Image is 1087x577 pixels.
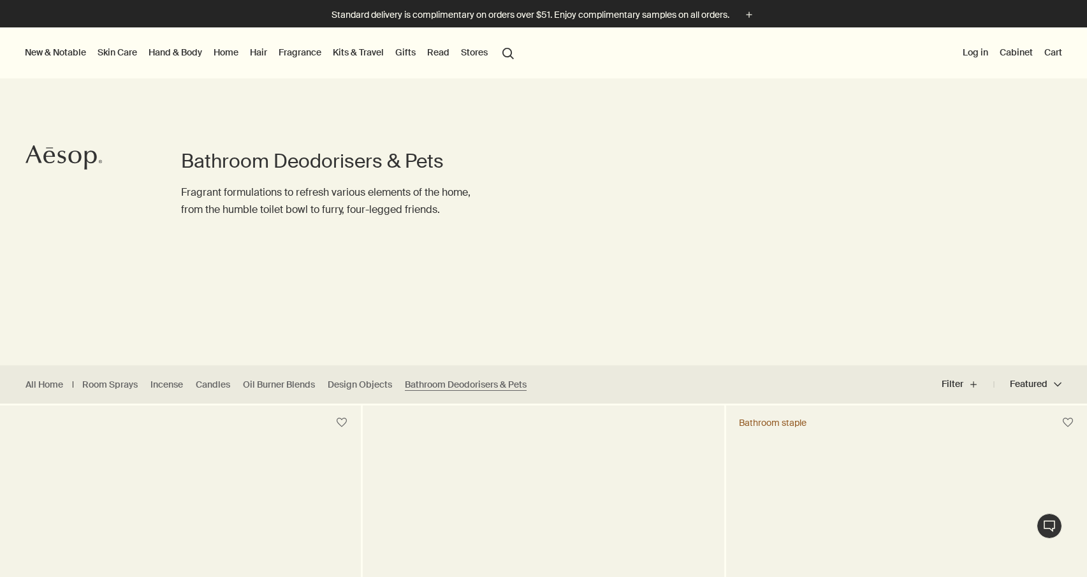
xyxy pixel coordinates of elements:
a: Home [211,44,241,61]
button: New & Notable [22,44,89,61]
a: Cabinet [997,44,1035,61]
a: All Home [26,379,63,391]
a: Hand & Body [146,44,205,61]
a: Oil Burner Blends [243,379,315,391]
button: Open search [497,40,520,64]
button: Log in [960,44,991,61]
p: Fragrant formulations to refresh various elements of the home, from the humble toilet bowl to fur... [181,184,492,218]
a: Gifts [393,44,418,61]
a: Read [425,44,452,61]
a: Kits & Travel [330,44,386,61]
div: Bathroom staple [739,417,806,428]
a: Candles [196,379,230,391]
a: Skin Care [95,44,140,61]
p: Standard delivery is complimentary on orders over $51. Enjoy complimentary samples on all orders. [332,8,729,22]
button: Featured [994,369,1061,400]
a: Hair [247,44,270,61]
button: Stores [458,44,490,61]
a: Incense [150,379,183,391]
a: Bathroom Deodorisers & Pets [405,379,527,391]
svg: Aesop [26,145,102,170]
a: Design Objects [328,379,392,391]
a: Room Sprays [82,379,138,391]
button: Cart [1042,44,1065,61]
button: Standard delivery is complimentary on orders over $51. Enjoy complimentary samples on all orders. [332,8,756,22]
button: Filter [942,369,994,400]
nav: supplementary [960,27,1065,78]
button: Live Assistance [1037,513,1062,539]
nav: primary [22,27,520,78]
button: Save to cabinet [330,411,353,434]
a: Aesop [22,142,105,177]
button: Save to cabinet [1056,411,1079,434]
a: Fragrance [276,44,324,61]
h1: Bathroom Deodorisers & Pets [181,149,492,174]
